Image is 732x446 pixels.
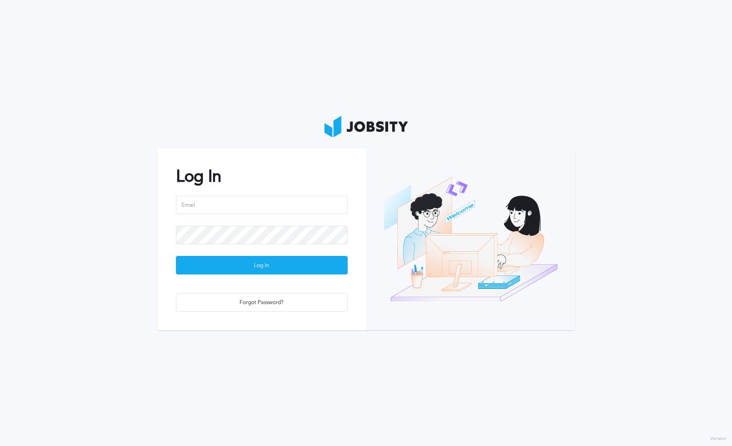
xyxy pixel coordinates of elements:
label: Version: [710,436,727,442]
div: Log In [176,256,347,275]
button: Forgot Password? [176,293,348,312]
h2: Log In [176,167,348,186]
div: Forgot Password? [176,293,347,312]
input: Email [176,196,348,214]
button: Log In [176,256,348,274]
